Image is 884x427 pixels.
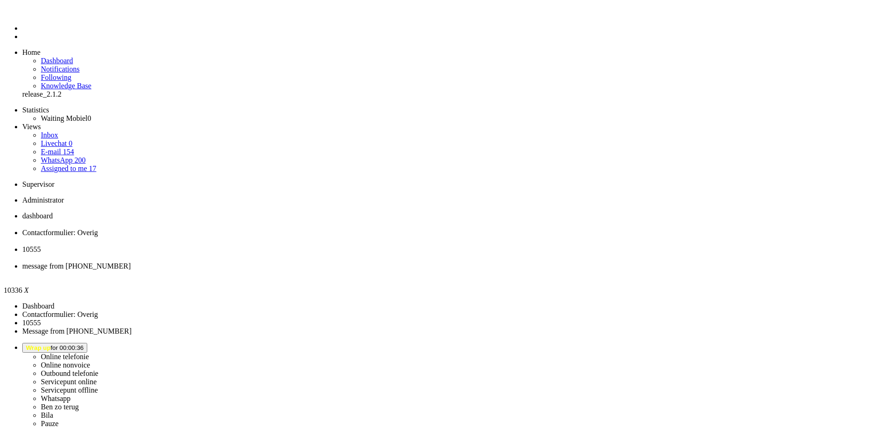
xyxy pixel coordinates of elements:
label: Outbound telefonie [41,369,98,377]
span: 0 [87,114,91,122]
span: Wrap up [26,344,51,351]
button: Wrap upfor 00:00:36 [22,343,87,353]
span: 0 [69,139,72,147]
span: Knowledge Base [41,82,91,90]
a: Omnidesk [22,7,39,15]
span: Dashboard [41,57,73,65]
span: 200 [74,156,85,164]
a: Waiting Mobiel [41,114,91,122]
li: 10555 [22,319,880,327]
a: Assigned to me 17 [41,164,97,172]
a: Notifications menu item [41,65,80,73]
a: Knowledge base [41,82,91,90]
label: Online telefonie [41,353,89,361]
ul: Menu [4,7,880,41]
span: 10336 [4,286,22,294]
div: Close tab [22,270,880,279]
ul: dashboard menu items [4,48,880,99]
a: Dashboard menu item [41,57,73,65]
a: Following [41,73,71,81]
span: 10555 [22,245,41,253]
label: Online nonvoice [41,361,90,369]
li: Views [22,123,880,131]
i: X [24,286,29,294]
a: Livechat 0 [41,139,72,147]
span: Notifications [41,65,80,73]
span: for 00:00:36 [26,344,84,351]
body: Rich Text Area. Press ALT-0 for help. [4,4,136,20]
span: WhatsApp [41,156,72,164]
span: Assigned to me [41,164,87,172]
label: Servicepunt online [41,378,97,386]
li: Message from [PHONE_NUMBER] [22,327,880,335]
span: 154 [63,148,74,156]
span: release_2.1.2 [22,90,61,98]
a: E-mail 154 [41,148,74,156]
li: Dashboard [22,212,880,229]
div: Close tab [22,237,880,245]
li: 10094 [22,229,880,245]
li: 10555 [22,245,880,262]
label: Servicepunt offline [41,386,98,394]
label: Whatsapp [41,394,71,402]
li: Home menu item [22,48,880,57]
a: WhatsApp 200 [41,156,85,164]
li: Statistics [22,106,880,114]
li: Dashboard [22,302,880,310]
li: Tickets menu [22,33,880,41]
span: Livechat [41,139,67,147]
li: Contactformulier: Overig [22,310,880,319]
li: Administrator [22,196,880,204]
label: Bila [41,411,53,419]
li: Dashboard menu [22,24,880,33]
li: Supervisor [22,180,880,189]
li: 10336 [22,262,880,279]
span: message from [PHONE_NUMBER] [22,262,131,270]
span: dashboard [22,212,53,220]
div: Close tab [22,254,880,262]
a: Inbox [41,131,58,139]
span: 17 [89,164,97,172]
span: E-mail [41,148,61,156]
span: Contactformulier: Overig [22,229,98,236]
label: Ben zo terug [41,403,79,411]
div: Close tab [22,220,880,229]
